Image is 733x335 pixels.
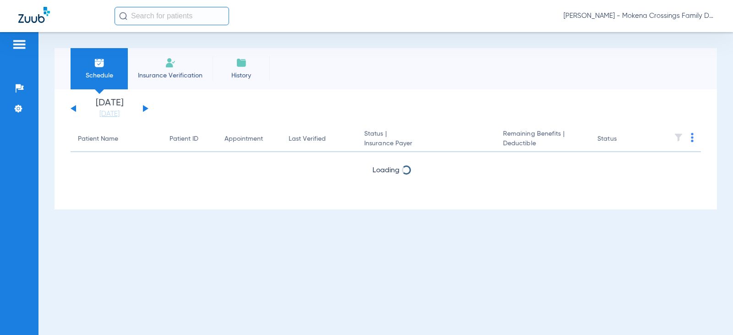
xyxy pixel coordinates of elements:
span: Deductible [503,139,583,148]
img: group-dot-blue.svg [691,133,694,142]
th: Remaining Benefits | [496,126,590,152]
span: Insurance Verification [135,71,206,80]
div: Appointment [224,134,274,144]
li: [DATE] [82,99,137,119]
img: Search Icon [119,12,127,20]
input: Search for patients [115,7,229,25]
div: Patient Name [78,134,155,144]
div: Last Verified [289,134,326,144]
th: Status [590,126,652,152]
img: Manual Insurance Verification [165,57,176,68]
img: History [236,57,247,68]
span: [PERSON_NAME] - Mokena Crossings Family Dental [563,11,715,21]
th: Status | [357,126,496,152]
span: Loading [372,167,399,174]
img: Zuub Logo [18,7,50,23]
div: Appointment [224,134,263,144]
img: hamburger-icon [12,39,27,50]
div: Patient Name [78,134,118,144]
div: Patient ID [170,134,210,144]
img: Schedule [94,57,105,68]
div: Patient ID [170,134,198,144]
img: filter.svg [674,133,683,142]
a: [DATE] [82,110,137,119]
span: Insurance Payer [364,139,488,148]
span: History [219,71,263,80]
div: Last Verified [289,134,350,144]
span: Schedule [77,71,121,80]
